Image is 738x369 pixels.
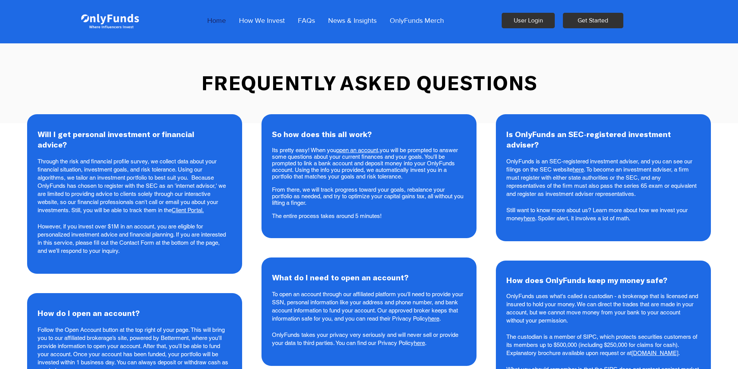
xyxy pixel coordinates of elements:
[294,11,319,30] p: FAQs
[80,7,139,34] img: Onlyfunds logo in white on a blue background.
[336,147,380,153] a: open an account,
[414,340,425,346] a: here
[428,315,439,322] a: here
[201,11,232,30] a: Home
[272,213,382,219] span: The entire process takes around 5 minutes!
[38,129,194,149] span: Will I get personal investment or financial advice?
[201,11,451,30] nav: Site
[578,16,608,25] span: Get Started
[322,11,384,30] a: News & Insights
[502,13,555,28] a: User Login
[514,16,543,25] span: User Login
[272,291,463,346] span: To open an account through our affiliated platform you'll need to provide your SSN, personal info...
[506,207,688,221] span: Still want to know more about us? Learn more about how we invest your money
[38,158,226,213] span: Through the risk and financial profile survey, we collect data about your financial situation, in...
[506,166,697,197] span: . To become an investment adviser, a firm must register with either state authorities or the SEC,...
[172,207,204,213] a: Client Portal.
[203,11,230,30] p: Home
[235,11,289,30] p: How We Invest
[38,223,226,254] span: However, if you invest over $1M in an account, you are eligible for personalized investment advic...
[506,275,667,285] span: How does OnlyFunds keep my money safe?
[38,308,140,318] span: How do I open an account?
[272,129,372,139] span: So how does this all work?
[506,129,671,149] span: Is OnlyFunds an SEC-registered investment adviser?
[386,11,448,30] p: OnlyFunds Merch
[535,215,630,221] span: . Spoiler alert, it involves a lot of math.
[506,158,692,173] span: OnlyFunds is an SEC-registered investment adviser, and you can see our filings on the SEC website
[291,11,322,30] a: FAQs
[573,166,584,173] a: here
[563,13,623,28] a: Get Started
[384,11,451,30] a: OnlyFunds Merch
[324,11,380,30] p: News & Insights
[232,11,291,30] a: How We Invest
[272,147,463,206] span: Its pretty easy! When you you will be prompted to answer some questions about your current financ...
[631,350,678,356] a: [DOMAIN_NAME]
[201,71,538,94] span: FREQUENTLY ASKED QUESTIONS
[272,273,409,282] span: What do I need to open an account?
[524,215,535,221] a: here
